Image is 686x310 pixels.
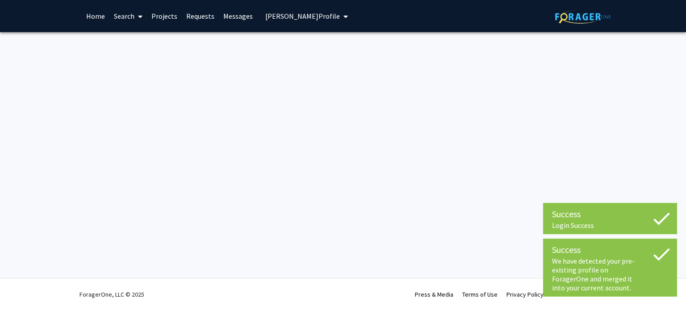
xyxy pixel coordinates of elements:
[462,290,498,298] a: Terms of Use
[555,10,611,24] img: ForagerOne Logo
[147,0,182,32] a: Projects
[79,279,144,310] div: ForagerOne, LLC © 2025
[552,243,668,256] div: Success
[109,0,147,32] a: Search
[182,0,219,32] a: Requests
[506,290,544,298] a: Privacy Policy
[552,256,668,292] div: We have detected your pre-existing profile on ForagerOne and merged it into your current account.
[82,0,109,32] a: Home
[265,12,340,21] span: [PERSON_NAME] Profile
[415,290,453,298] a: Press & Media
[552,207,668,221] div: Success
[219,0,257,32] a: Messages
[552,221,668,230] div: Login Success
